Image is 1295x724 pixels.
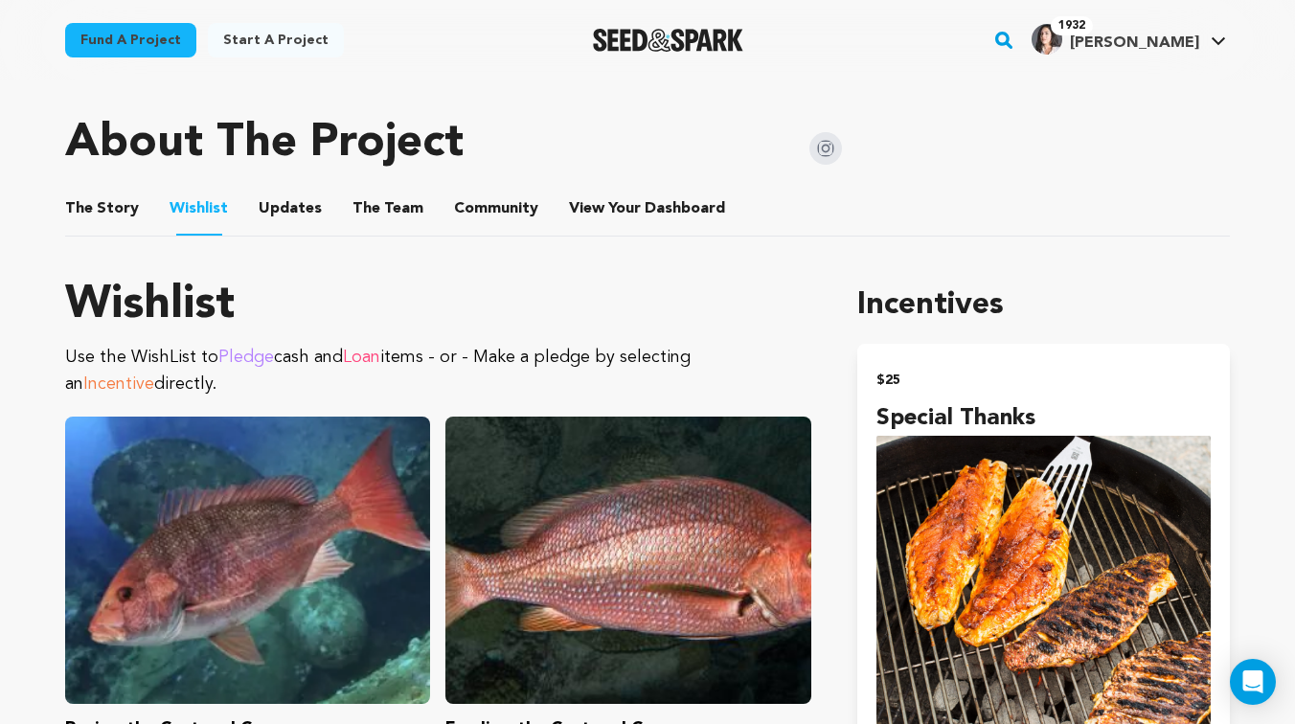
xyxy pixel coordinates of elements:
h4: Special Thanks [876,401,1211,436]
span: Dashboard [645,197,725,220]
span: Updates [259,197,322,220]
span: Community [454,197,538,220]
h1: About The Project [65,121,464,167]
span: Team [352,197,423,220]
span: 1932 [1051,16,1093,35]
span: Loan [343,349,380,366]
a: Start a project [208,23,344,57]
div: Gabriella B.'s Profile [1032,24,1199,55]
div: Open Intercom Messenger [1230,659,1276,705]
a: Fund a project [65,23,196,57]
span: Gabriella B.'s Profile [1028,20,1230,60]
a: Gabriella B.'s Profile [1028,20,1230,55]
span: Story [65,197,139,220]
a: ViewYourDashboard [569,197,729,220]
span: [PERSON_NAME] [1070,35,1199,51]
span: Your [569,197,729,220]
img: headshot%20screenshot.jpg [1032,24,1062,55]
img: Seed&Spark Instagram Icon [809,132,842,165]
a: Seed&Spark Homepage [593,29,743,52]
h1: Incentives [857,283,1230,328]
span: The [65,197,93,220]
span: Incentive [83,375,154,393]
h2: $25 [876,367,1211,394]
span: Wishlist [170,197,228,220]
p: Use the WishList to cash and items - or - Make a pledge by selecting an directly. [65,344,811,397]
span: Pledge [218,349,274,366]
img: Seed&Spark Logo Dark Mode [593,29,743,52]
span: The [352,197,380,220]
h1: Wishlist [65,283,811,328]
